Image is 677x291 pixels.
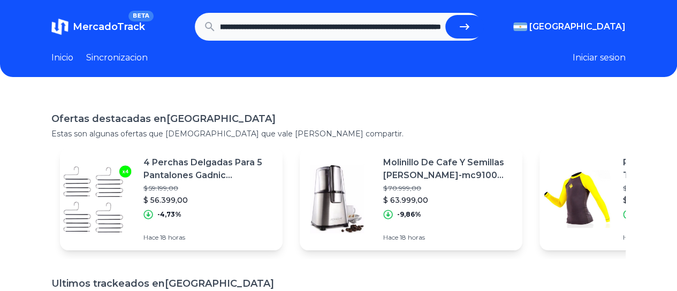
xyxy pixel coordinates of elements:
img: Argentina [513,22,527,31]
a: Featured image4 Perchas Delgadas Para 5 Pantalones Gadnic Antideslizante$ 59.199,00$ 56.399,00-4,... [60,148,283,250]
a: Inicio [51,51,73,64]
p: $ 56.399,00 [143,195,274,205]
p: Estas son algunas ofertas que [DEMOGRAPHIC_DATA] que vale [PERSON_NAME] compartir. [51,128,626,139]
p: -4,73% [157,210,181,219]
span: BETA [128,11,154,21]
a: Featured imageMolinillo De Cafe Y Semillas [PERSON_NAME]-mc9100 Inox 220w P1 Color Gris$ 70.999,0... [300,148,522,250]
img: Featured image [539,162,614,236]
p: Hace 18 horas [143,233,274,242]
p: -9,86% [397,210,421,219]
p: $ 63.999,00 [383,195,514,205]
button: [GEOGRAPHIC_DATA] [513,20,626,33]
span: MercadoTrack [73,21,145,33]
img: Featured image [300,162,375,236]
p: $ 70.999,00 [383,184,514,193]
img: Featured image [60,162,135,236]
p: 4 Perchas Delgadas Para 5 Pantalones Gadnic Antideslizante [143,156,274,182]
p: Molinillo De Cafe Y Semillas [PERSON_NAME]-mc9100 Inox 220w P1 Color Gris [383,156,514,182]
span: [GEOGRAPHIC_DATA] [529,20,626,33]
p: $ 59.199,00 [143,184,274,193]
h1: Ofertas destacadas en [GEOGRAPHIC_DATA] [51,111,626,126]
a: Sincronizacion [86,51,148,64]
p: Hace 18 horas [383,233,514,242]
a: MercadoTrackBETA [51,18,145,35]
h1: Ultimos trackeados en [GEOGRAPHIC_DATA] [51,276,626,291]
button: Iniciar sesion [573,51,626,64]
img: MercadoTrack [51,18,69,35]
